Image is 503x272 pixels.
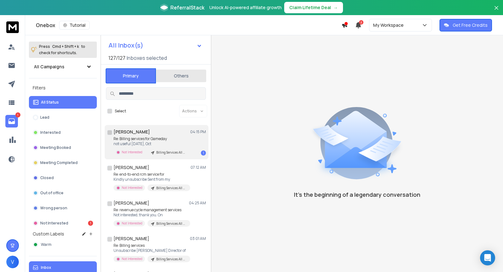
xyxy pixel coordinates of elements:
[156,150,186,155] p: Billing Services All Mixed (OCT)
[40,175,54,180] p: Closed
[122,185,142,190] p: Not Interested
[113,177,189,182] p: Kindly unsubscribe Sent from my
[113,164,149,171] h1: [PERSON_NAME]
[113,136,189,141] p: Re: Billing services for Gameday
[33,231,64,237] h3: Custom Labels
[294,190,420,199] p: It’s the beginning of a legendary conversation
[36,21,341,30] div: Onebox
[40,190,64,195] p: Out of office
[156,69,206,83] button: Others
[113,141,189,146] p: not useful [DATE], Oct
[40,221,68,226] p: Not Interested
[201,150,206,156] div: 1
[29,96,97,109] button: All Status
[34,64,64,70] h1: All Campaigns
[6,256,19,268] button: V
[284,2,343,13] button: Claim Lifetime Deal→
[29,126,97,139] button: Interested
[41,242,52,247] span: Warm
[29,217,97,229] button: Not Interested1
[373,22,406,28] p: My Workspace
[115,109,126,114] label: Select
[209,4,282,11] p: Unlock AI-powered affiliate growth
[113,172,189,177] p: Re: end-to-end rcm service for
[191,165,206,170] p: 07:12 AM
[170,4,204,11] span: ReferralStack
[40,130,61,135] p: Interested
[492,4,500,19] button: Close banner
[29,172,97,184] button: Closed
[29,156,97,169] button: Meeting Completed
[40,206,67,211] p: Wrong person
[127,54,167,62] h3: Inboxes selected
[480,250,495,265] div: Open Intercom Messenger
[122,221,142,226] p: Not Interested
[113,212,189,218] p: Not interested, thank you. On
[108,42,143,48] h1: All Inbox(s)
[113,248,189,253] p: Unsubscribe [PERSON_NAME] Director of
[15,112,20,117] p: 1
[156,186,186,190] p: Billing Services All Mixed (OCT)
[29,60,97,73] button: All Campaigns
[41,265,51,270] p: Inbox
[29,141,97,154] button: Meeting Booked
[122,150,142,155] p: Not Interested
[29,202,97,214] button: Wrong person
[108,54,125,62] span: 127 / 127
[29,238,97,251] button: Warm
[122,257,142,261] p: Not Interested
[190,129,206,134] p: 04:15 PM
[51,43,80,50] span: Cmd + Shift + k
[88,221,93,226] div: 1
[439,19,492,31] button: Get Free Credits
[29,83,97,92] h3: Filters
[39,43,85,56] p: Press to check for shortcuts.
[113,129,150,135] h1: [PERSON_NAME]
[113,243,189,248] p: Re: Billing services
[156,221,186,226] p: Billing Services All Mixed (OCT)
[113,207,189,212] p: Re: revenue cycle management services
[189,201,206,206] p: 04:25 AM
[453,22,488,28] p: Get Free Credits
[359,20,363,25] span: 2
[334,4,338,11] span: →
[40,115,49,120] p: Lead
[113,200,149,206] h1: [PERSON_NAME]
[29,111,97,124] button: Lead
[106,68,156,83] button: Primary
[41,100,59,105] p: All Status
[29,187,97,199] button: Out of office
[113,235,149,242] h1: [PERSON_NAME]
[5,115,18,127] a: 1
[40,160,78,165] p: Meeting Completed
[156,257,186,262] p: Billing Services All Mixed (OCT)
[59,21,90,30] button: Tutorial
[190,236,206,241] p: 03:01 AM
[40,145,71,150] p: Meeting Booked
[103,39,207,52] button: All Inbox(s)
